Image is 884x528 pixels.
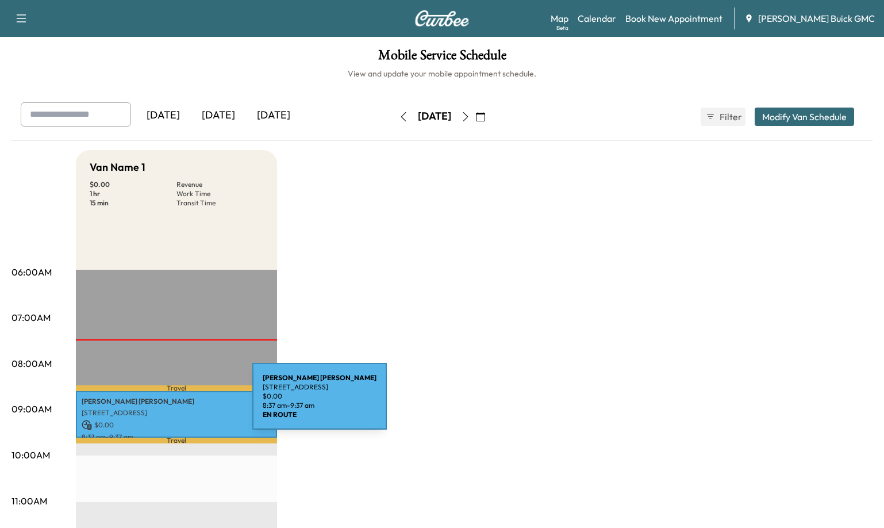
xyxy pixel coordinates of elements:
[418,109,451,124] div: [DATE]
[11,402,52,416] p: 09:00AM
[578,12,616,25] a: Calendar
[76,438,277,444] p: Travel
[701,108,745,126] button: Filter
[176,189,263,198] p: Work Time
[263,382,376,392] p: [STREET_ADDRESS]
[191,102,246,129] div: [DATE]
[82,397,271,406] p: [PERSON_NAME] [PERSON_NAME]
[720,110,740,124] span: Filter
[551,12,568,25] a: MapBeta
[176,198,263,208] p: Transit Time
[263,392,376,401] p: $ 0.00
[755,108,854,126] button: Modify Van Schedule
[11,265,52,279] p: 06:00AM
[82,420,271,430] p: $ 0.00
[90,180,176,189] p: $ 0.00
[414,10,470,26] img: Curbee Logo
[11,357,52,370] p: 08:00AM
[11,68,873,79] h6: View and update your mobile appointment schedule.
[11,448,50,462] p: 10:00AM
[263,401,376,410] p: 8:37 am - 9:37 am
[136,102,191,129] div: [DATE]
[556,24,568,32] div: Beta
[11,48,873,68] h1: Mobile Service Schedule
[176,180,263,189] p: Revenue
[90,159,145,175] h5: Van Name 1
[625,12,722,25] a: Book New Appointment
[90,189,176,198] p: 1 hr
[82,408,271,418] p: [STREET_ADDRESS]
[82,433,271,442] p: 8:37 am - 9:37 am
[90,198,176,208] p: 15 min
[263,373,376,382] b: [PERSON_NAME] [PERSON_NAME]
[263,410,297,419] b: EN ROUTE
[76,385,277,391] p: Travel
[758,12,875,25] span: [PERSON_NAME] Buick GMC
[11,494,47,508] p: 11:00AM
[11,311,51,324] p: 07:00AM
[246,102,301,129] div: [DATE]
